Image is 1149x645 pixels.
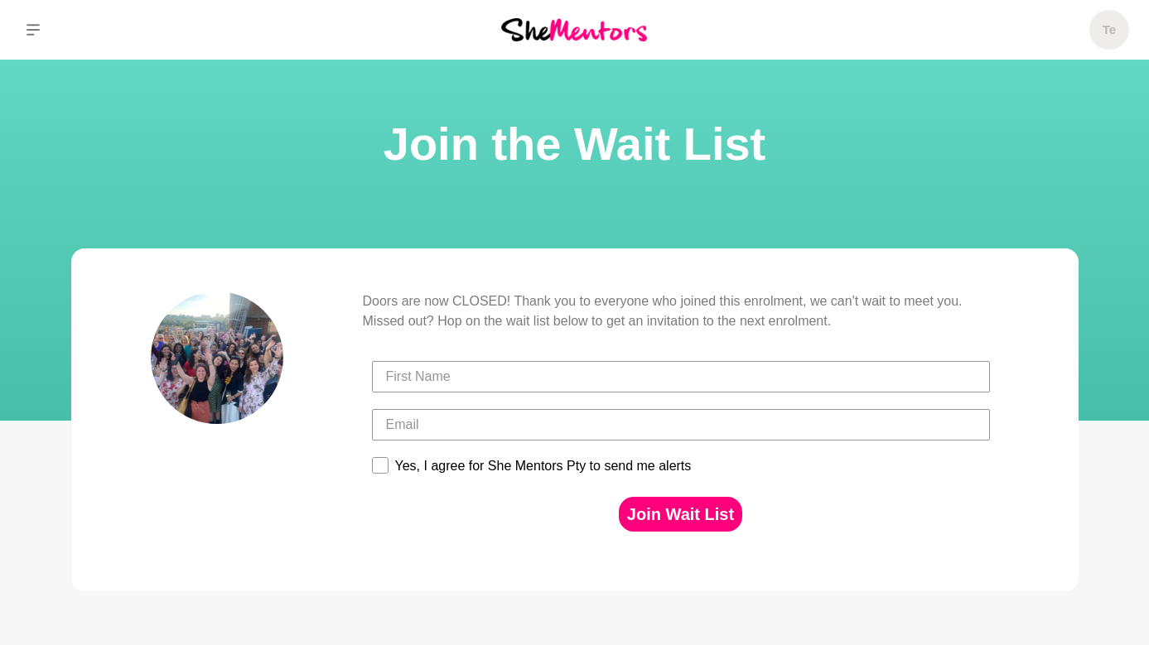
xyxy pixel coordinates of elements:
[372,361,990,392] input: First Name
[363,291,999,331] p: Doors are now CLOSED! Thank you to everyone who joined this enrolment, we can't wait to meet you....
[619,497,742,532] button: Join Wait List
[1103,22,1116,38] h5: Te
[501,18,647,41] img: She Mentors Logo
[372,409,990,440] input: Email
[1089,10,1129,50] a: Te
[395,459,692,474] div: Yes, I agree for She Mentors Pty to send me alerts
[20,113,1129,176] h1: Join the Wait List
